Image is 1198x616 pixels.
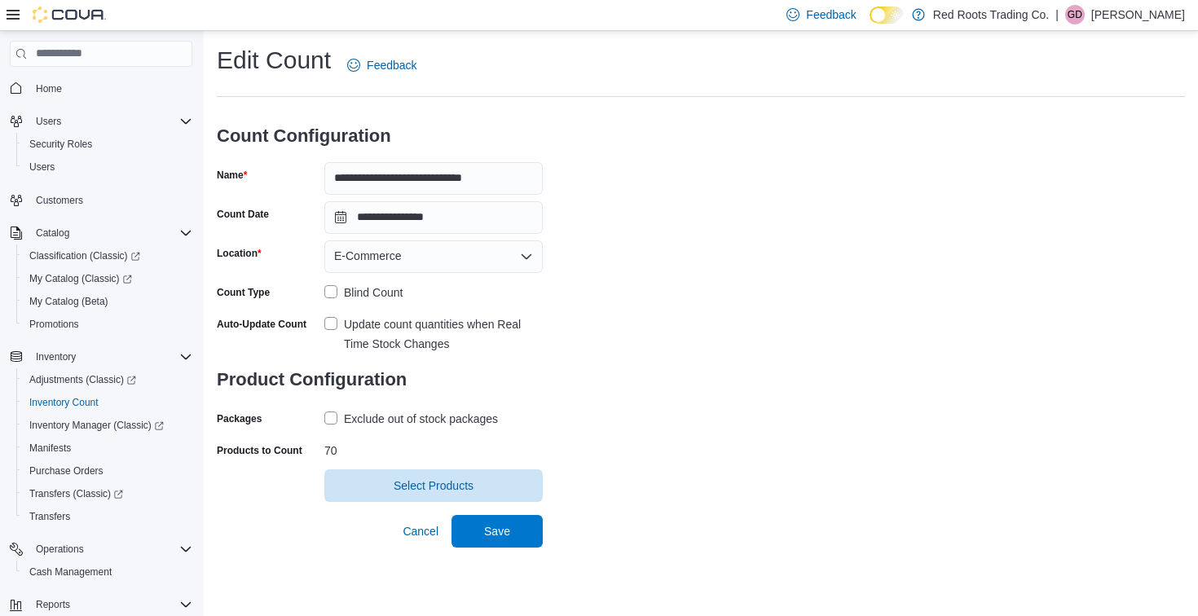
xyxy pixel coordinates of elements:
[23,292,115,311] a: My Catalog (Beta)
[3,345,199,368] button: Inventory
[16,368,199,391] a: Adjustments (Classic)
[3,77,199,100] button: Home
[16,561,199,583] button: Cash Management
[23,370,192,389] span: Adjustments (Classic)
[23,416,192,435] span: Inventory Manager (Classic)
[23,562,118,582] a: Cash Management
[16,391,199,414] button: Inventory Count
[29,223,76,243] button: Catalog
[36,350,76,363] span: Inventory
[396,515,445,548] button: Cancel
[29,347,192,367] span: Inventory
[29,539,90,559] button: Operations
[16,482,199,505] a: Transfers (Classic)
[29,487,123,500] span: Transfers (Classic)
[23,507,77,526] a: Transfers
[23,484,130,504] a: Transfers (Classic)
[23,157,61,177] a: Users
[3,110,199,133] button: Users
[23,315,86,334] a: Promotions
[16,460,199,482] button: Purchase Orders
[1055,5,1059,24] p: |
[806,7,856,23] span: Feedback
[16,156,199,178] button: Users
[324,201,543,234] input: Press the down key to open a popover containing a calendar.
[29,419,164,432] span: Inventory Manager (Classic)
[217,44,331,77] h1: Edit Count
[29,138,92,151] span: Security Roles
[23,157,192,177] span: Users
[217,444,302,457] label: Products to Count
[36,115,61,128] span: Users
[23,438,77,458] a: Manifests
[29,161,55,174] span: Users
[29,112,68,131] button: Users
[23,246,192,266] span: Classification (Classic)
[29,272,132,285] span: My Catalog (Classic)
[29,249,140,262] span: Classification (Classic)
[324,438,543,457] div: 70
[23,562,192,582] span: Cash Management
[217,318,306,331] label: Auto-Update Count
[1065,5,1085,24] div: Giles De Souza
[29,464,104,477] span: Purchase Orders
[29,295,108,308] span: My Catalog (Beta)
[217,208,269,221] label: Count Date
[16,267,199,290] a: My Catalog (Classic)
[341,49,423,81] a: Feedback
[344,283,403,302] div: Blind Count
[344,315,543,354] div: Update count quantities when Real Time Stock Changes
[23,484,192,504] span: Transfers (Classic)
[16,313,199,336] button: Promotions
[33,7,106,23] img: Cova
[36,194,83,207] span: Customers
[1068,5,1082,24] span: GD
[29,595,77,614] button: Reports
[933,5,1049,24] p: Red Roots Trading Co.
[23,438,192,458] span: Manifests
[16,437,199,460] button: Manifests
[217,110,543,162] h3: Count Configuration
[29,318,79,331] span: Promotions
[23,269,139,288] a: My Catalog (Classic)
[344,409,498,429] div: Exclude out of stock packages
[23,246,147,266] a: Classification (Classic)
[3,222,199,244] button: Catalog
[870,7,904,24] input: Dark Mode
[29,190,192,210] span: Customers
[23,269,192,288] span: My Catalog (Classic)
[23,315,192,334] span: Promotions
[29,191,90,210] a: Customers
[217,412,262,425] label: Packages
[3,188,199,212] button: Customers
[3,538,199,561] button: Operations
[29,223,192,243] span: Catalog
[324,469,543,502] button: Select Products
[23,393,105,412] a: Inventory Count
[36,227,69,240] span: Catalog
[484,523,510,539] span: Save
[23,461,192,481] span: Purchase Orders
[334,246,401,266] span: E-Commerce
[29,373,136,386] span: Adjustments (Classic)
[29,510,70,523] span: Transfers
[16,244,199,267] a: Classification (Classic)
[16,505,199,528] button: Transfers
[29,79,68,99] a: Home
[29,595,192,614] span: Reports
[1091,5,1185,24] p: [PERSON_NAME]
[36,82,62,95] span: Home
[29,565,112,579] span: Cash Management
[367,57,416,73] span: Feedback
[520,250,533,263] button: Open list of options
[23,416,170,435] a: Inventory Manager (Classic)
[394,477,473,494] span: Select Products
[3,593,199,616] button: Reports
[23,461,110,481] a: Purchase Orders
[217,247,262,260] label: Location
[217,286,270,299] label: Count Type
[29,396,99,409] span: Inventory Count
[23,134,192,154] span: Security Roles
[23,292,192,311] span: My Catalog (Beta)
